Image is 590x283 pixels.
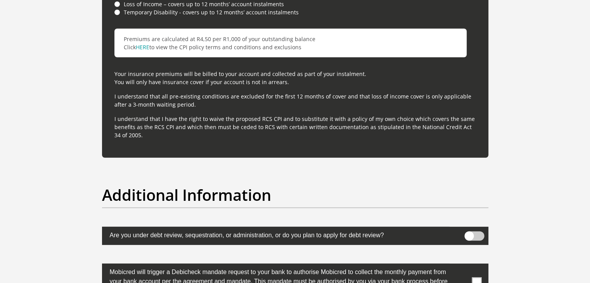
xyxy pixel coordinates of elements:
p: I understand that I have the right to waive the proposed RCS CPI and to substitute it with a poli... [114,115,476,139]
li: Temporary Disability - covers up to 12 months’ account instalments [114,8,476,16]
label: Are you under debt review, sequestration, or administration, or do you plan to apply for debt rev... [102,227,450,242]
a: HERE [136,43,149,51]
h2: Additional Information [102,186,488,204]
p: Your insurance premiums will be billed to your account and collected as part of your instalment. ... [114,70,476,86]
p: I understand that all pre-existing conditions are excluded for the first 12 months of cover and t... [114,92,476,109]
p: Premiums are calculated at R4,50 per R1,000 of your outstanding balance Click to view the CPI pol... [114,29,467,57]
